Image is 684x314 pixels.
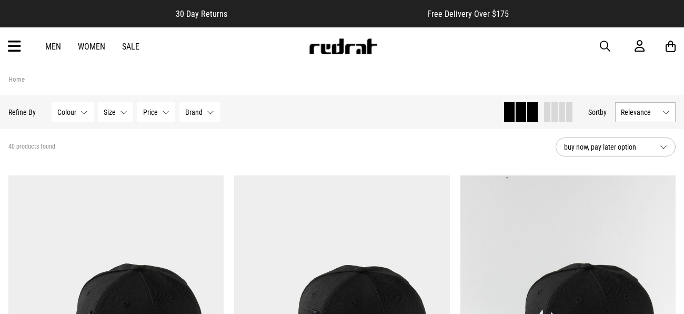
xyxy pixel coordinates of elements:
[427,9,509,19] span: Free Delivery Over $175
[176,9,227,19] span: 30 Day Returns
[8,108,36,116] p: Refine By
[179,102,220,122] button: Brand
[556,138,676,156] button: buy now, pay later option
[57,108,76,116] span: Colour
[137,102,175,122] button: Price
[564,141,651,153] span: buy now, pay later option
[621,108,658,116] span: Relevance
[615,102,676,122] button: Relevance
[8,75,25,83] a: Home
[588,106,607,119] button: Sortby
[8,143,55,151] span: 40 products found
[45,42,61,52] a: Men
[52,102,94,122] button: Colour
[248,8,406,19] iframe: Customer reviews powered by Trustpilot
[185,108,203,116] span: Brand
[98,102,133,122] button: Size
[600,108,607,116] span: by
[104,108,116,116] span: Size
[308,38,378,54] img: Redrat logo
[78,42,105,52] a: Women
[122,42,139,52] a: Sale
[143,108,158,116] span: Price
